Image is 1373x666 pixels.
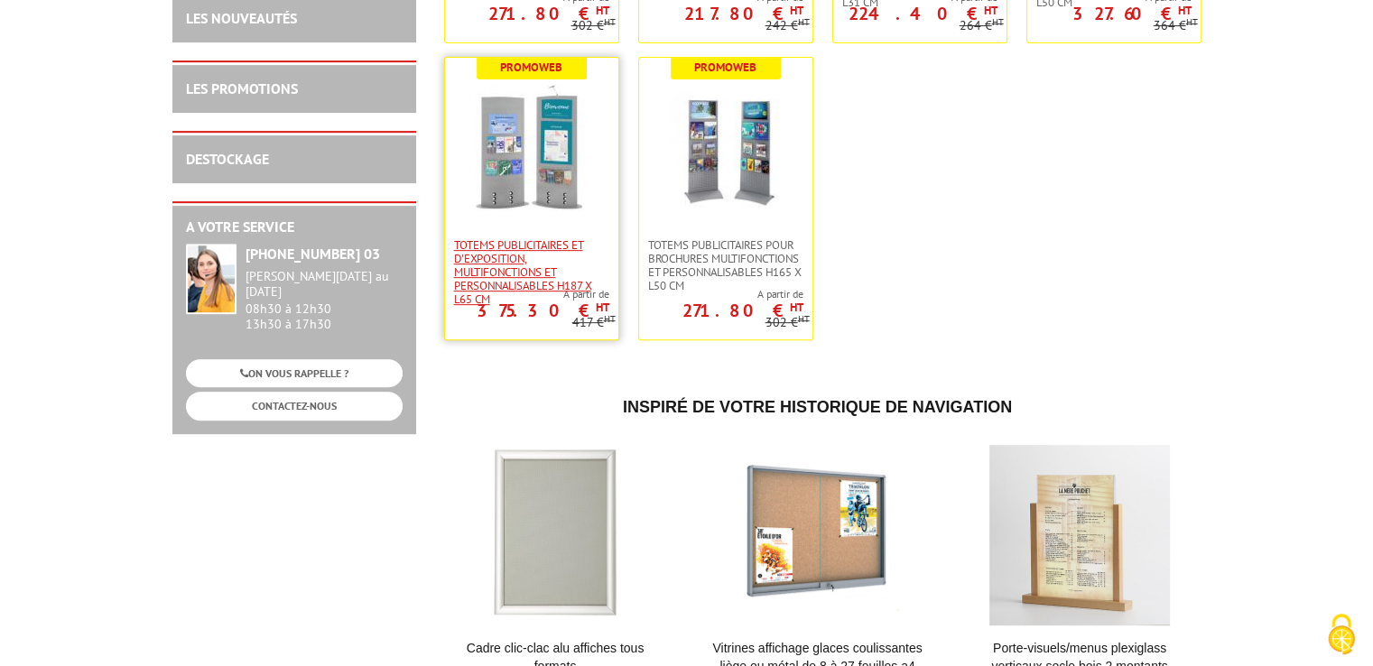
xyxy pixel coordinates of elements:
[454,238,609,306] span: Totems publicitaires et d'exposition, multifonctions et personnalisables H187 X L65 CM
[1310,605,1373,666] button: Cookies (fenêtre modale)
[246,269,403,300] div: [PERSON_NAME][DATE] au [DATE]
[477,305,609,316] p: 375.30 €
[684,8,803,19] p: 217.80 €
[186,150,269,168] a: DESTOCKAGE
[765,316,810,329] p: 302 €
[186,359,403,387] a: ON VOUS RAPPELLE ?
[445,287,609,301] span: A partir de
[468,85,595,211] img: Totems publicitaires et d'exposition, multifonctions et personnalisables H187 X L65 CM
[960,19,1004,32] p: 264 €
[992,15,1004,28] sup: HT
[1154,19,1198,32] p: 364 €
[186,392,403,420] a: CONTACTEZ-NOUS
[596,3,609,18] sup: HT
[246,245,380,263] strong: [PHONE_NUMBER] 03
[790,300,803,315] sup: HT
[572,316,616,329] p: 417 €
[186,79,298,97] a: LES PROMOTIONS
[798,312,810,325] sup: HT
[682,305,803,316] p: 271.80 €
[1178,3,1192,18] sup: HT
[1186,15,1198,28] sup: HT
[623,398,1012,416] span: Inspiré de votre historique de navigation
[596,300,609,315] sup: HT
[765,19,810,32] p: 242 €
[571,19,616,32] p: 302 €
[500,60,562,75] b: Promoweb
[984,3,997,18] sup: HT
[849,8,997,19] p: 224.40 €
[1072,8,1192,19] p: 327.60 €
[790,3,803,18] sup: HT
[663,85,789,211] img: Totems publicitaires pour brochures multifonctions et personnalisables H165 x L50 cm
[604,312,616,325] sup: HT
[639,238,812,292] a: Totems publicitaires pour brochures multifonctions et personnalisables H165 x L50 cm
[186,244,237,314] img: widget-service.jpg
[445,238,618,306] a: Totems publicitaires et d'exposition, multifonctions et personnalisables H187 X L65 CM
[186,219,403,236] h2: A votre service
[246,269,403,331] div: 08h30 à 12h30 13h30 à 17h30
[488,8,609,19] p: 271.80 €
[604,15,616,28] sup: HT
[648,238,803,292] span: Totems publicitaires pour brochures multifonctions et personnalisables H165 x L50 cm
[694,60,756,75] b: Promoweb
[639,287,803,301] span: A partir de
[186,9,297,27] a: LES NOUVEAUTÉS
[1319,612,1364,657] img: Cookies (fenêtre modale)
[798,15,810,28] sup: HT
